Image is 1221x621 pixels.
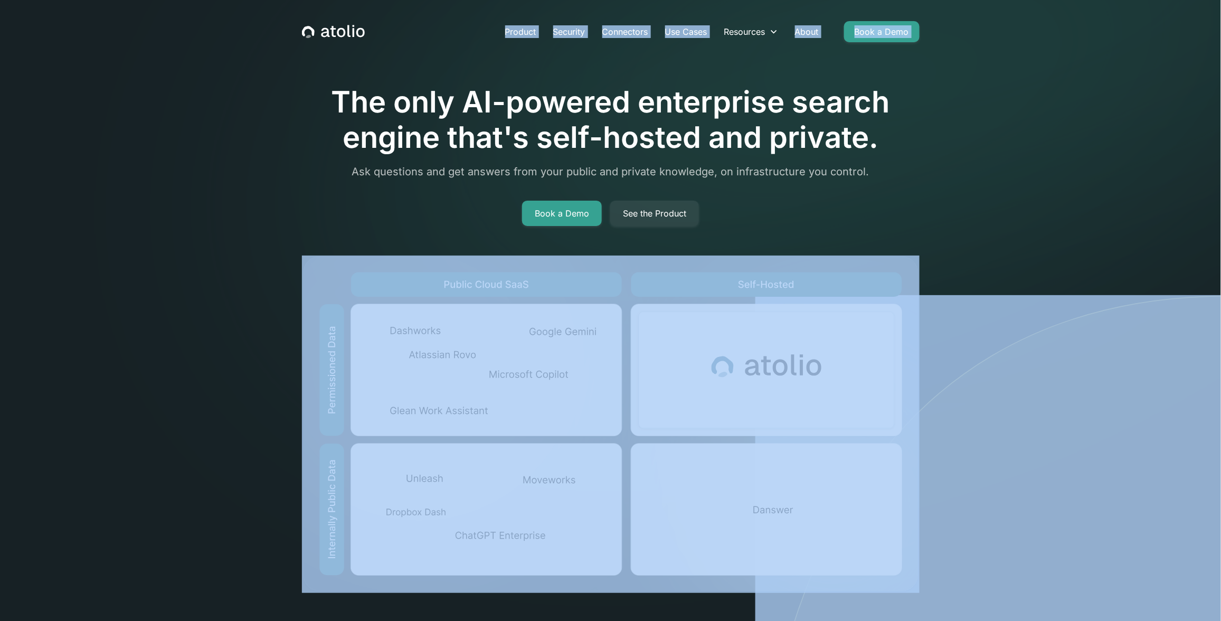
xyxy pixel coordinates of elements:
a: Product [497,21,545,42]
a: home [302,25,365,39]
a: Use Cases [657,21,716,42]
p: Ask questions and get answers from your public and private knowledge, on infrastructure you control. [302,164,920,180]
div: Resources [724,25,765,38]
a: Connectors [594,21,657,42]
a: Security [545,21,594,42]
img: image [302,256,920,592]
div: Resources [716,21,787,42]
a: Book a Demo [522,201,602,226]
a: About [787,21,827,42]
iframe: Chat Widget [1168,570,1221,621]
a: Book a Demo [844,21,920,42]
a: See the Product [610,201,699,226]
h1: The only AI-powered enterprise search engine that's self-hosted and private. [302,84,920,155]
